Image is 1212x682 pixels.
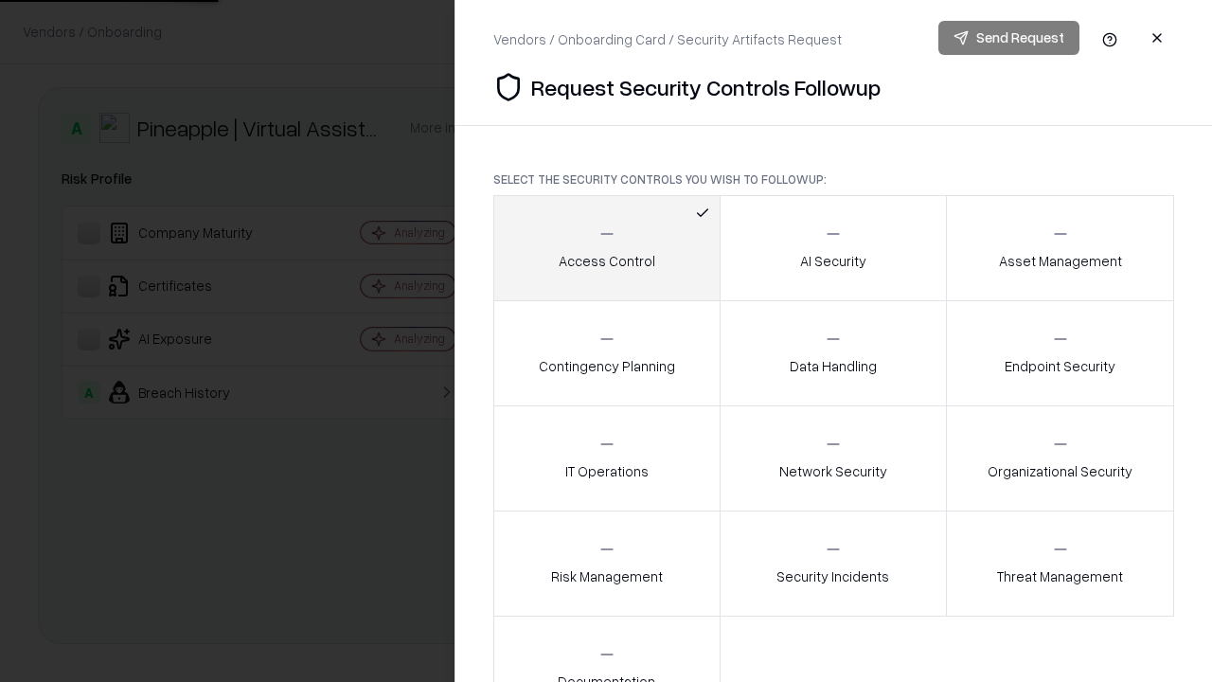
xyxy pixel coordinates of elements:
[800,251,866,271] p: AI Security
[493,171,1174,188] p: Select the security controls you wish to followup:
[946,195,1174,301] button: Asset Management
[493,300,721,406] button: Contingency Planning
[999,251,1122,271] p: Asset Management
[539,356,675,376] p: Contingency Planning
[720,300,948,406] button: Data Handling
[1005,356,1115,376] p: Endpoint Security
[720,511,948,617] button: Security Incidents
[997,566,1123,586] p: Threat Management
[493,195,721,301] button: Access Control
[531,72,881,102] p: Request Security Controls Followup
[565,461,649,481] p: IT Operations
[790,356,877,376] p: Data Handling
[551,566,663,586] p: Risk Management
[946,405,1174,511] button: Organizational Security
[988,461,1132,481] p: Organizational Security
[776,566,889,586] p: Security Incidents
[720,405,948,511] button: Network Security
[720,195,948,301] button: AI Security
[946,511,1174,617] button: Threat Management
[946,300,1174,406] button: Endpoint Security
[493,405,721,511] button: IT Operations
[559,251,655,271] p: Access Control
[493,511,721,617] button: Risk Management
[493,29,842,49] div: Vendors / Onboarding Card / Security Artifacts Request
[779,461,887,481] p: Network Security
